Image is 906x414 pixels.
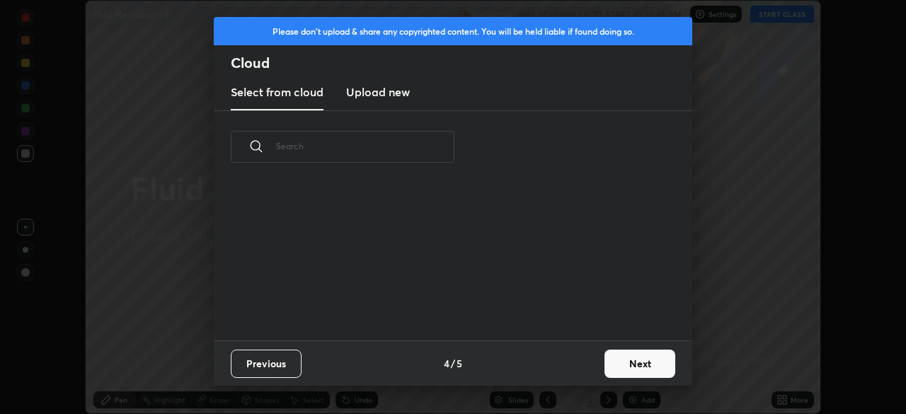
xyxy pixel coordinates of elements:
input: Search [276,116,454,176]
button: Previous [231,350,302,378]
h3: Select from cloud [231,84,323,100]
div: Please don't upload & share any copyrighted content. You will be held liable if found doing so. [214,17,692,45]
h4: 4 [444,356,449,371]
h4: / [451,356,455,371]
h4: 5 [457,356,462,371]
h2: Cloud [231,54,692,72]
h3: Upload new [346,84,410,100]
button: Next [604,350,675,378]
